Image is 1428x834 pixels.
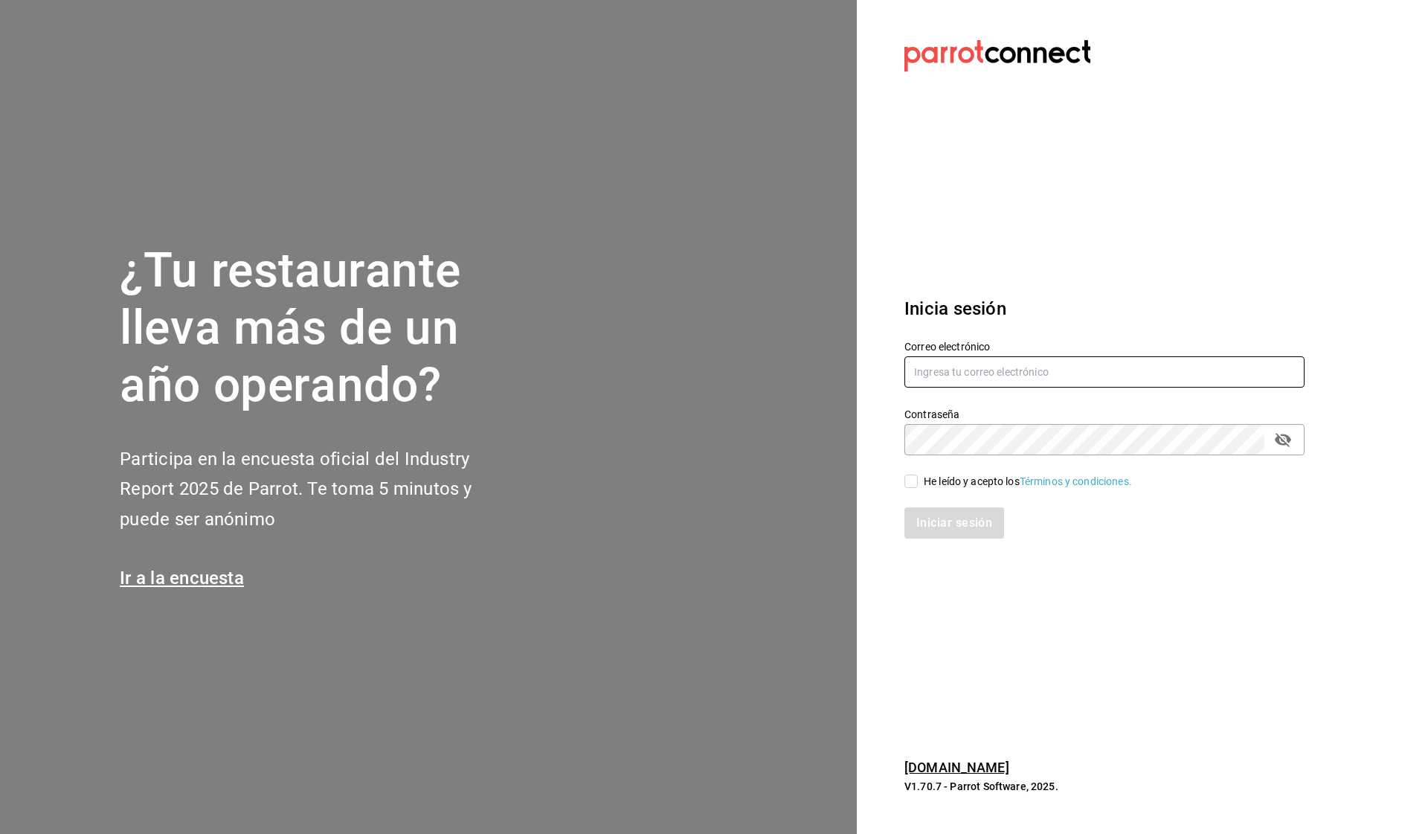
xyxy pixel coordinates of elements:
[120,243,521,414] h1: ¿Tu restaurante lleva más de un año operando?
[904,760,1009,775] a: [DOMAIN_NAME]
[120,444,521,535] h2: Participa en la encuesta oficial del Industry Report 2025 de Parrot. Te toma 5 minutos y puede se...
[904,295,1305,322] h3: Inicia sesión
[904,341,1305,352] label: Correo electrónico
[924,474,1132,490] div: He leído y acepto los
[1020,475,1132,487] a: Términos y condiciones.
[904,356,1305,388] input: Ingresa tu correo electrónico
[120,568,244,588] a: Ir a la encuesta
[904,779,1305,794] p: V1.70.7 - Parrot Software, 2025.
[1270,427,1296,452] button: passwordField
[904,409,1305,420] label: Contraseña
